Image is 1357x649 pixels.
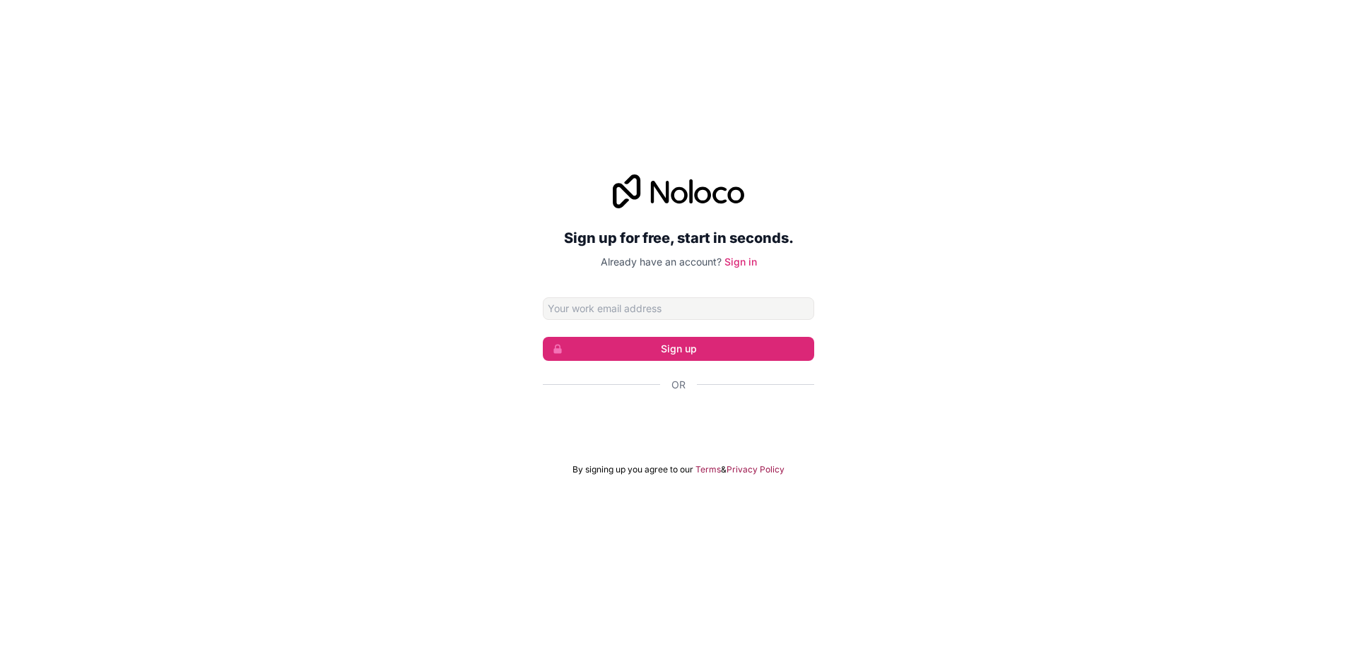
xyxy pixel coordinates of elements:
[724,256,757,268] a: Sign in
[543,297,814,320] input: Email address
[695,464,721,475] a: Terms
[727,464,785,475] a: Privacy Policy
[572,464,693,475] span: By signing up you agree to our
[543,225,814,251] h2: Sign up for free, start in seconds.
[543,337,814,361] button: Sign up
[601,256,722,268] span: Already have an account?
[721,464,727,475] span: &
[671,378,686,392] span: Or
[536,407,821,439] iframe: Button na Mag-sign in gamit ang Google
